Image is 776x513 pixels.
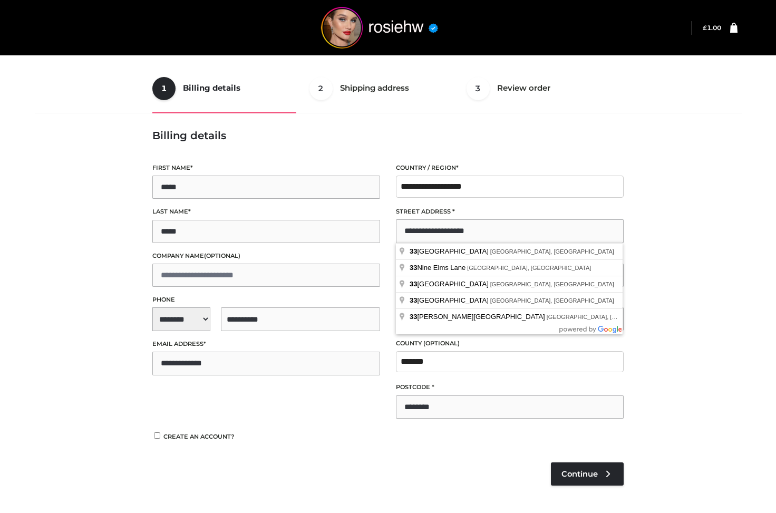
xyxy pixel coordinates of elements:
label: Last name [152,207,380,217]
span: [PERSON_NAME][GEOGRAPHIC_DATA] [410,313,547,321]
label: Street address [396,207,624,217]
label: Phone [152,295,380,305]
span: 33 [410,296,417,304]
bdi: 1.00 [703,24,721,32]
label: Email address [152,339,380,349]
span: [GEOGRAPHIC_DATA] [410,296,490,304]
span: [GEOGRAPHIC_DATA], [GEOGRAPHIC_DATA] [490,281,614,287]
span: [GEOGRAPHIC_DATA], [GEOGRAPHIC_DATA] [467,265,591,271]
span: 33 [410,280,417,288]
img: rosiehw [300,7,459,49]
span: (optional) [204,252,240,259]
label: Country / Region [396,163,624,173]
label: First name [152,163,380,173]
span: [GEOGRAPHIC_DATA] [410,247,490,255]
span: £ [703,24,707,32]
a: Continue [551,462,624,486]
span: Create an account? [163,433,235,440]
span: 33 [410,247,417,255]
span: [GEOGRAPHIC_DATA], [GEOGRAPHIC_DATA] [490,297,614,304]
label: Company name [152,251,380,261]
span: Nine Elms Lane [410,264,467,272]
span: [GEOGRAPHIC_DATA], [GEOGRAPHIC_DATA] [490,248,614,255]
span: Continue [561,469,598,479]
a: £1.00 [703,24,721,32]
span: [GEOGRAPHIC_DATA] [410,280,490,288]
label: County [396,338,624,349]
span: 33 [410,264,417,272]
span: (optional) [423,340,460,347]
h3: Billing details [152,129,624,142]
span: 33 [410,313,417,321]
label: Postcode [396,382,624,392]
input: Create an account? [152,432,162,439]
span: [GEOGRAPHIC_DATA], [GEOGRAPHIC_DATA] [547,314,671,320]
